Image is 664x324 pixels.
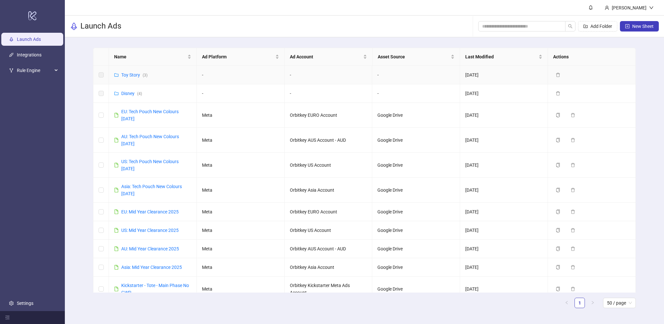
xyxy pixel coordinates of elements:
[9,68,14,73] span: fork
[5,315,10,320] span: menu-fold
[197,277,285,302] td: Meta
[460,258,548,277] td: [DATE]
[590,24,612,29] span: Add Folder
[114,73,119,77] span: folder
[373,48,460,66] th: Asset Source
[114,265,119,270] span: file
[625,24,630,29] span: plus-square
[143,73,148,78] span: ( 3 )
[70,22,78,30] span: rocket
[571,113,575,117] span: delete
[588,5,593,10] span: bell
[571,210,575,214] span: delete
[649,6,654,10] span: down
[121,72,148,78] a: Toy Story(3)
[197,66,285,84] td: -
[571,265,575,270] span: delete
[197,103,285,128] td: Meta
[556,163,560,167] span: copy
[285,240,373,258] td: Orbitkey AUS Account - AUD
[114,91,119,96] span: folder
[114,53,186,60] span: Name
[114,287,119,291] span: file
[114,228,119,233] span: file
[583,24,588,29] span: folder-add
[460,48,548,66] th: Last Modified
[372,128,460,153] td: Google Drive
[121,246,179,251] a: AU: Mid Year Clearance 2025
[372,277,460,302] td: Google Drive
[460,203,548,221] td: [DATE]
[121,265,182,270] a: Asia: Mid Year Clearance 2025
[607,298,632,308] span: 50 / page
[285,178,373,203] td: Orbitkey Asia Account
[197,48,285,66] th: Ad Platform
[372,258,460,277] td: Google Drive
[620,21,659,31] button: New Sheet
[556,228,560,233] span: copy
[460,277,548,302] td: [DATE]
[285,103,373,128] td: Orbitkey EURO Account
[575,298,585,308] a: 1
[114,138,119,142] span: file
[197,203,285,221] td: Meta
[114,246,119,251] span: file
[285,153,373,178] td: Orbitkey US Account
[556,246,560,251] span: copy
[372,203,460,221] td: Google Drive
[556,91,560,96] span: delete
[121,91,142,96] a: Disney(4)
[556,138,560,142] span: copy
[460,240,548,258] td: [DATE]
[137,91,142,96] span: ( 4 )
[80,21,121,31] h3: Launch Ads
[603,298,636,308] div: Page Size
[121,283,189,295] a: Kickstarter - Tote - Main Phase No GWP
[121,228,179,233] a: US: Mid Year Clearance 2025
[114,113,119,117] span: file
[109,48,197,66] th: Name
[197,258,285,277] td: Meta
[632,24,654,29] span: New Sheet
[17,52,41,57] a: Integrations
[460,128,548,153] td: [DATE]
[460,66,548,84] td: [DATE]
[372,221,460,240] td: Google Drive
[121,184,182,196] a: Asia: Tech Pouch New Colours [DATE]
[372,178,460,203] td: Google Drive
[591,301,595,305] span: right
[568,24,573,29] span: search
[460,178,548,203] td: [DATE]
[460,84,548,103] td: [DATE]
[285,203,373,221] td: Orbitkey EURO Account
[290,53,362,60] span: Ad Account
[197,153,285,178] td: Meta
[562,298,572,308] button: left
[587,298,598,308] button: right
[114,210,119,214] span: file
[556,287,560,291] span: copy
[285,221,373,240] td: Orbitkey US Account
[378,53,450,60] span: Asset Source
[571,188,575,192] span: delete
[285,128,373,153] td: Orbitkey AUS Account - AUD
[556,73,560,77] span: delete
[571,228,575,233] span: delete
[121,134,179,146] a: AU: Tech Pouch New Colours [DATE]
[562,298,572,308] li: Previous Page
[285,258,373,277] td: Orbitkey Asia Account
[571,138,575,142] span: delete
[556,210,560,214] span: copy
[578,21,617,31] button: Add Folder
[571,246,575,251] span: delete
[556,113,560,117] span: copy
[372,240,460,258] td: Google Drive
[197,240,285,258] td: Meta
[565,301,569,305] span: left
[197,84,285,103] td: -
[17,64,53,77] span: Rule Engine
[548,48,636,66] th: Actions
[114,188,119,192] span: file
[372,84,460,103] td: -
